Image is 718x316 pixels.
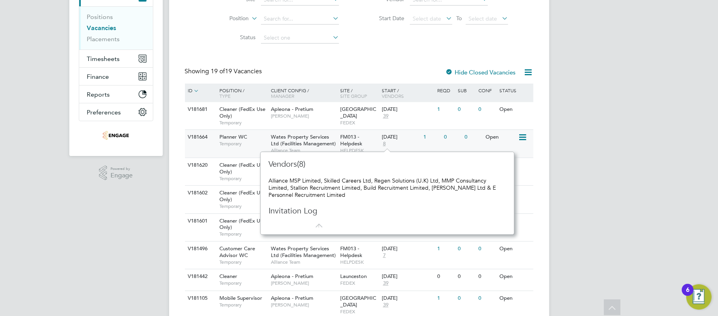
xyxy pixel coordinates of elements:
[186,242,214,256] div: V181496
[435,84,456,97] div: Reqd
[340,280,378,286] span: FEDEX
[340,93,367,99] span: Site Group
[497,84,532,97] div: Status
[271,93,294,99] span: Manager
[219,133,247,140] span: Planner WC
[99,166,133,181] a: Powered byEngage
[79,86,153,103] button: Reports
[382,302,390,308] span: 39
[103,129,129,142] img: stallionrecruitment-logo-retina.png
[271,302,336,308] span: [PERSON_NAME]
[271,133,336,147] span: Wates Property Services Ltd (Facilities Management)
[435,291,456,306] div: 1
[271,295,313,301] span: Apleona - Pretium
[456,291,476,306] div: 0
[261,13,339,25] input: Search for...
[497,186,532,200] div: Open
[219,217,265,231] span: Cleaner (FedEx Use Only)
[456,84,476,97] div: Sub
[269,206,407,216] h3: Invitation Log
[203,15,249,23] label: Position
[477,291,497,306] div: 0
[269,84,338,103] div: Client Config /
[484,130,518,145] div: Open
[340,259,378,265] span: HELPDESK
[454,13,464,23] span: To
[446,69,516,76] label: Hide Closed Vacancies
[413,15,441,22] span: Select date
[219,203,267,209] span: Temporary
[87,24,116,32] a: Vacancies
[219,245,255,259] span: Customer Care Advisor WC
[185,67,264,76] div: Showing
[497,102,532,117] div: Open
[477,242,497,256] div: 0
[186,158,214,173] div: V181620
[211,67,262,75] span: 19 Vacancies
[186,291,214,306] div: V181105
[435,269,456,284] div: 0
[79,6,153,49] div: Jobs
[456,269,476,284] div: 0
[382,141,387,147] span: 8
[219,106,265,119] span: Cleaner (FedEx Use Only)
[497,291,532,306] div: Open
[271,113,336,119] span: [PERSON_NAME]
[219,273,237,280] span: Cleaner
[219,120,267,126] span: Temporary
[340,245,362,259] span: FM013 - Helpdesk
[210,34,255,41] label: Status
[269,159,407,169] h3: Vendors(8)
[477,84,497,97] div: Conf
[87,55,120,63] span: Timesheets
[271,106,313,112] span: Apleona - Pretium
[686,284,712,310] button: Open Resource Center, 6 new notifications
[382,113,390,120] span: 39
[359,15,404,22] label: Start Date
[87,109,121,116] span: Preferences
[340,295,376,308] span: [GEOGRAPHIC_DATA]
[219,141,267,147] span: Temporary
[382,280,390,287] span: 39
[110,172,133,179] span: Engage
[497,214,532,228] div: Open
[269,177,506,199] div: Alliance MSP Limited, Skilled Careers Ltd, Regen Solutions (U.K) Ltd, MMP Consultancy Limited, St...
[271,259,336,265] span: Alliance Team
[186,214,214,228] div: V181601
[261,32,339,44] input: Select one
[219,280,267,286] span: Temporary
[219,295,262,301] span: Mobile Supervisor
[340,308,378,315] span: FEDEX
[219,93,230,99] span: Type
[338,84,380,103] div: Site /
[219,175,267,182] span: Temporary
[219,189,265,203] span: Cleaner (FedEx Use Only)
[79,103,153,121] button: Preferences
[213,84,269,103] div: Position /
[186,269,214,284] div: V181442
[186,186,214,200] div: V181602
[271,245,336,259] span: Wates Property Services Ltd (Facilities Management)
[340,273,367,280] span: Launceston
[686,290,689,300] div: 6
[271,273,313,280] span: Apleona - Pretium
[87,91,110,98] span: Reports
[79,50,153,67] button: Timesheets
[477,269,497,284] div: 0
[219,162,265,175] span: Cleaner (FedEx Use Only)
[497,269,532,284] div: Open
[382,273,433,280] div: [DATE]
[79,68,153,85] button: Finance
[87,35,120,43] a: Placements
[380,84,435,103] div: Start /
[79,129,153,142] a: Go to home page
[340,106,376,119] span: [GEOGRAPHIC_DATA]
[456,102,476,117] div: 0
[110,166,133,172] span: Powered by
[87,73,109,80] span: Finance
[382,106,433,113] div: [DATE]
[186,102,214,117] div: V181681
[186,84,214,98] div: ID
[382,252,387,259] span: 7
[456,242,476,256] div: 0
